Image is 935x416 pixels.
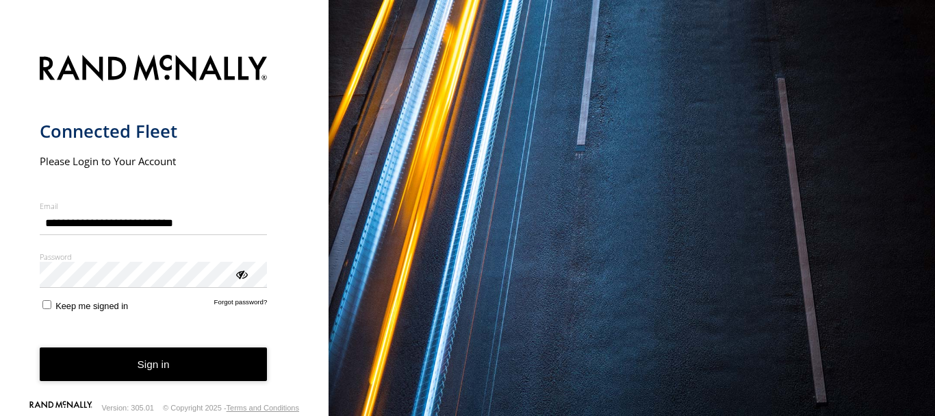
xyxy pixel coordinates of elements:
[214,298,268,311] a: Forgot password?
[234,267,248,280] div: ViewPassword
[29,401,92,415] a: Visit our Website
[40,347,268,381] button: Sign in
[40,120,268,143] h1: Connected Fleet
[42,300,51,309] input: Keep me signed in
[40,201,268,211] label: Email
[40,47,290,403] form: main
[227,404,299,412] a: Terms and Conditions
[102,404,154,412] div: Version: 305.01
[55,301,128,311] span: Keep me signed in
[40,154,268,168] h2: Please Login to Your Account
[163,404,299,412] div: © Copyright 2025 -
[40,252,268,262] label: Password
[40,52,268,87] img: Rand McNally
